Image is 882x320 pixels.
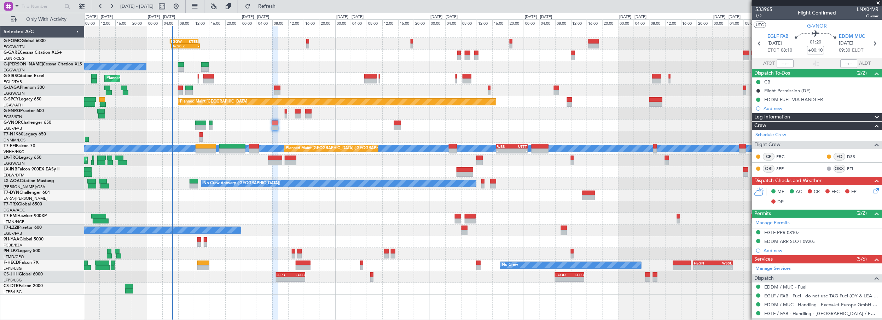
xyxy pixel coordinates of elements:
div: Planned Maint [GEOGRAPHIC_DATA] ([GEOGRAPHIC_DATA]) [86,155,197,165]
button: Refresh [242,1,284,12]
span: Dispatch To-Dos [754,69,790,77]
div: 06:20 Z [172,44,186,48]
a: T7-DYNChallenger 604 [4,191,50,195]
div: 00:00 [241,19,256,26]
a: EGLF / FAB - Fuel - do not use TAG Fuel (OY & LEA only) EGLF / FAB [764,293,878,299]
span: G-ENRG [4,109,20,113]
div: [DATE] - [DATE] [431,14,458,20]
a: LX-INBFalcon 900EX EASy II [4,167,59,171]
a: EGGW/LTN [4,161,25,166]
a: LFPB/LBG [4,266,22,271]
div: FCOD [556,273,569,277]
div: 08:00 [178,19,194,26]
div: 12:00 [194,19,209,26]
span: Refresh [252,4,282,9]
span: [DATE] - [DATE] [120,3,153,10]
div: - [556,277,569,281]
a: CS-DTRFalcon 2000 [4,284,43,288]
span: T7-TRX [4,202,18,206]
span: 08:10 [781,47,792,54]
a: LFMN/NCE [4,219,24,225]
div: 04:00 [634,19,649,26]
span: [DATE] [839,40,853,47]
span: FP [851,188,857,196]
span: FFC [831,188,840,196]
div: 00:00 [713,19,728,26]
a: 9H-YAAGlobal 5000 [4,237,43,242]
a: 9H-LPZLegacy 500 [4,249,40,253]
a: G-GARECessna Citation XLS+ [4,51,62,55]
div: EGLF PPR 0810z [764,229,799,235]
div: 20:00 [320,19,335,26]
div: 00:00 [430,19,445,26]
span: 9H-LPZ [4,249,18,253]
input: Trip Number [22,1,62,12]
div: [DATE] - [DATE] [86,14,113,20]
div: No Crew [502,260,518,270]
span: T7-LZZI [4,226,18,230]
a: G-[PERSON_NAME]Cessna Citation XLS [4,62,82,66]
span: G-FOMO [4,39,22,43]
span: Crew [754,122,766,130]
span: CS-JHH [4,272,19,277]
div: 00:00 [524,19,539,26]
div: - [186,44,199,48]
div: EDDM FUEL VIA HANDLER [764,97,823,103]
div: Planned Maint [GEOGRAPHIC_DATA] ([GEOGRAPHIC_DATA]) [106,73,218,84]
a: T7-FFIFalcon 7X [4,144,35,148]
div: - [713,266,732,270]
span: Leg Information [754,113,790,121]
span: 9H-YAA [4,237,19,242]
div: - [512,149,527,153]
div: - [291,277,304,281]
div: 16:00 [398,19,414,26]
a: T7-TRXGlobal 6500 [4,202,42,206]
a: DGAA/ACC [4,208,25,213]
span: G-SPCY [4,97,19,101]
a: EGGW/LTN [4,44,25,50]
div: 12:00 [665,19,681,26]
div: KTEB [184,39,198,43]
button: Only With Activity [8,14,77,25]
div: 20:00 [508,19,524,26]
div: 08:00 [555,19,571,26]
div: Add new [764,105,878,111]
a: EGLF/FAB [4,231,22,236]
a: FCBB/BZV [4,243,22,248]
span: G-[PERSON_NAME] [4,62,43,66]
div: 20:00 [697,19,712,26]
div: 08:00 [84,19,99,26]
span: DP [777,199,784,206]
button: UTC [754,22,766,28]
div: LFPB [570,273,584,277]
div: 08:00 [367,19,382,26]
a: DSS [847,153,863,160]
span: Flight Crew [754,141,781,149]
a: G-JAGAPhenom 300 [4,86,45,90]
div: 12:00 [382,19,398,26]
a: G-ENRGPraetor 600 [4,109,44,113]
a: EGGW/LTN [4,91,25,96]
a: T7-LZZIPraetor 600 [4,226,42,230]
div: 08:00 [461,19,477,26]
span: EDDM MUC [839,33,865,40]
div: 04:00 [728,19,744,26]
span: ALDT [859,60,871,67]
div: 16:00 [115,19,131,26]
div: - [570,277,584,281]
div: 04:00 [445,19,461,26]
span: 01:20 [810,39,821,46]
span: F-HECD [4,261,19,265]
div: EGGW [170,39,184,43]
a: EGLF/FAB [4,126,22,131]
span: T7-DYN [4,191,19,195]
a: CS-JHHGlobal 6000 [4,272,43,277]
span: (2/2) [857,209,867,217]
div: FO [834,153,845,161]
span: (2/2) [857,69,867,77]
a: LX-AOACitation Mustang [4,179,54,183]
div: OBX [834,165,845,173]
div: [DATE] - [DATE] [242,14,269,20]
span: LNX04VR [857,6,878,13]
div: 12:00 [99,19,115,26]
